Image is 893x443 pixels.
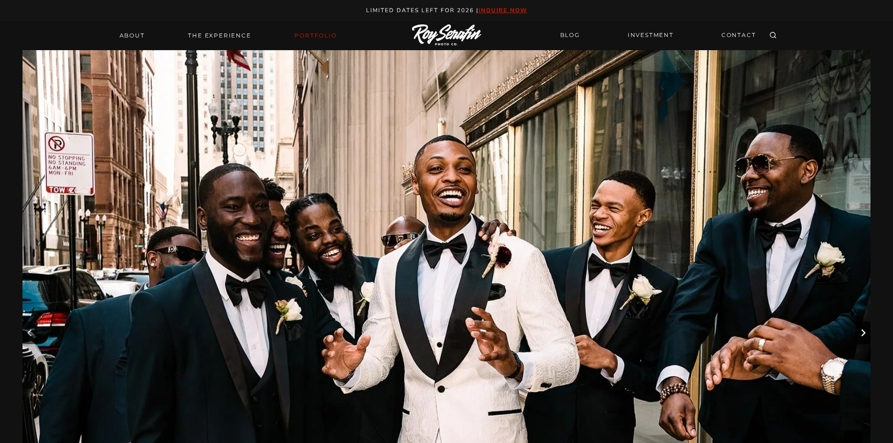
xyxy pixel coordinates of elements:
a: About [114,29,150,42]
nav: Secondary Navigation [555,27,762,44]
button: View Search Form [766,29,780,42]
a: BLOG [555,27,585,44]
button: Next slide [855,322,870,344]
a: INVESTMENT [622,27,679,44]
a: THE EXPERIENCE [182,29,256,42]
nav: Primary Navigation [114,29,343,42]
p: Limited Dates LEft for 2026 | [10,6,883,15]
img: Logo of Roy Serafin Photo Co., featuring stylized text in white on a light background, representi... [412,24,481,46]
a: inquire now [479,7,527,14]
a: CONTACT [716,27,762,44]
a: Portfolio [289,29,342,42]
button: Previous slide [23,322,38,344]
